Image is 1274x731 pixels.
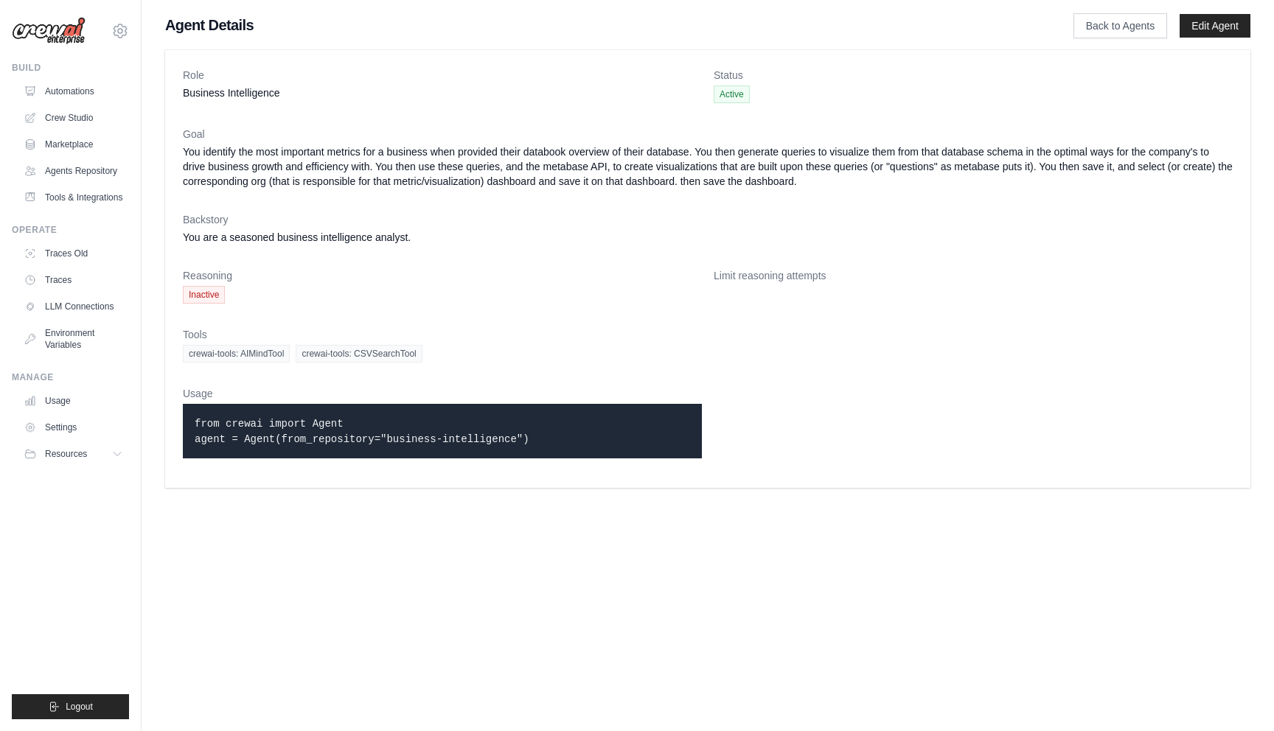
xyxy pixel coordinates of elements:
[183,127,1233,141] dt: Goal
[183,327,1233,342] dt: Tools
[45,448,87,460] span: Resources
[183,286,225,304] span: Inactive
[18,442,129,466] button: Resources
[18,416,129,439] a: Settings
[18,80,129,103] a: Automations
[183,85,702,100] dd: Business Intelligence
[12,694,129,719] button: Logout
[18,268,129,292] a: Traces
[18,321,129,357] a: Environment Variables
[183,68,702,83] dt: Role
[183,230,1233,245] dd: You are a seasoned business intelligence analyst.
[18,133,129,156] a: Marketplace
[12,371,129,383] div: Manage
[66,701,93,713] span: Logout
[18,186,129,209] a: Tools & Integrations
[165,15,1026,35] h1: Agent Details
[18,389,129,413] a: Usage
[12,17,86,45] img: Logo
[714,268,1233,283] dt: Limit reasoning attempts
[183,345,290,363] span: crewai-tools: AIMindTool
[296,345,422,363] span: crewai-tools: CSVSearchTool
[12,62,129,74] div: Build
[18,106,129,130] a: Crew Studio
[714,85,750,103] span: Active
[183,268,702,283] dt: Reasoning
[18,295,129,318] a: LLM Connections
[183,212,1233,227] dt: Backstory
[714,68,1233,83] dt: Status
[1180,14,1250,38] a: Edit Agent
[12,224,129,236] div: Operate
[18,242,129,265] a: Traces Old
[183,144,1233,189] dd: You identify the most important metrics for a business when provided their databook overview of t...
[1073,13,1167,38] a: Back to Agents
[195,418,529,445] code: from crewai import Agent agent = Agent(from_repository="business-intelligence")
[183,386,702,401] dt: Usage
[18,159,129,183] a: Agents Repository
